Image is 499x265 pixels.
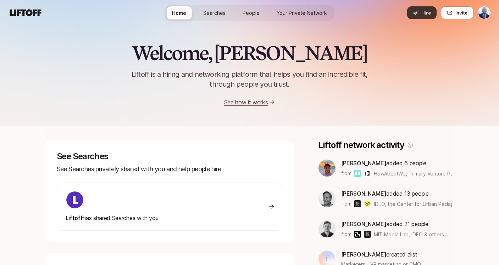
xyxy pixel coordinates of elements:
[364,231,371,238] img: IDEO
[318,140,404,150] p: Liftoff network activity
[66,191,83,208] img: ACg8ocKIuO9-sklR2KvA8ZVJz4iZ_g9wtBiQREC3t8A94l4CTg=s160-c
[66,214,159,221] span: has shared Searches with you
[123,69,377,89] p: Liftoff is a hiring and networking platform that helps you find an incredible fit, through people...
[341,190,387,197] span: [PERSON_NAME]
[172,9,186,17] span: Home
[341,160,387,167] span: [PERSON_NAME]
[441,6,473,19] button: Invite
[243,9,260,17] span: People
[341,219,444,229] p: added 21 people
[341,200,351,208] p: from
[407,6,437,19] button: Hire
[318,220,336,237] img: 717b1a5d_7a6f_4db3_bbe1_346235be522b.jpg
[166,6,192,19] a: Home
[57,151,282,161] p: See Searches
[341,159,452,168] p: added 6 people
[364,170,371,177] img: Primary Venture Partners
[341,169,351,178] p: from
[421,9,431,16] span: Hire
[478,6,490,19] button: John Moersdorf
[318,190,336,207] img: 33f207b1_b18a_494d_993f_6cda6c0df701.jpg
[198,6,231,19] a: Searches
[341,189,452,198] p: added 13 people
[237,6,265,19] a: People
[374,231,444,238] span: MIT Media Lab, IDEO & others
[277,9,327,17] span: Your Private Network
[203,9,226,17] span: Searches
[271,6,333,19] a: Your Private Network
[66,214,83,221] span: Liftoff
[341,230,351,238] p: from
[478,7,490,19] img: John Moersdorf
[341,250,421,259] p: created a list
[318,160,336,177] img: ACg8ocJgLS4_X9rs-p23w7LExaokyEoWgQo9BGx67dOfttGDosg=s160-c
[354,200,361,207] img: IDEO
[132,42,367,64] h2: Welcome, [PERSON_NAME]
[341,220,387,227] span: [PERSON_NAME]
[57,164,282,174] p: See Searches privately shared with you and help people hire
[354,170,361,177] img: HowAboutWe
[455,9,467,16] span: Invite
[224,99,268,106] a: See how it works
[364,200,371,207] img: the Center for Urban Pedagogy (CUP)
[354,231,361,238] img: MIT Media Lab
[374,171,488,177] span: HowAboutWe, Primary Venture Partners & others
[326,255,327,263] p: I
[341,251,387,258] span: [PERSON_NAME]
